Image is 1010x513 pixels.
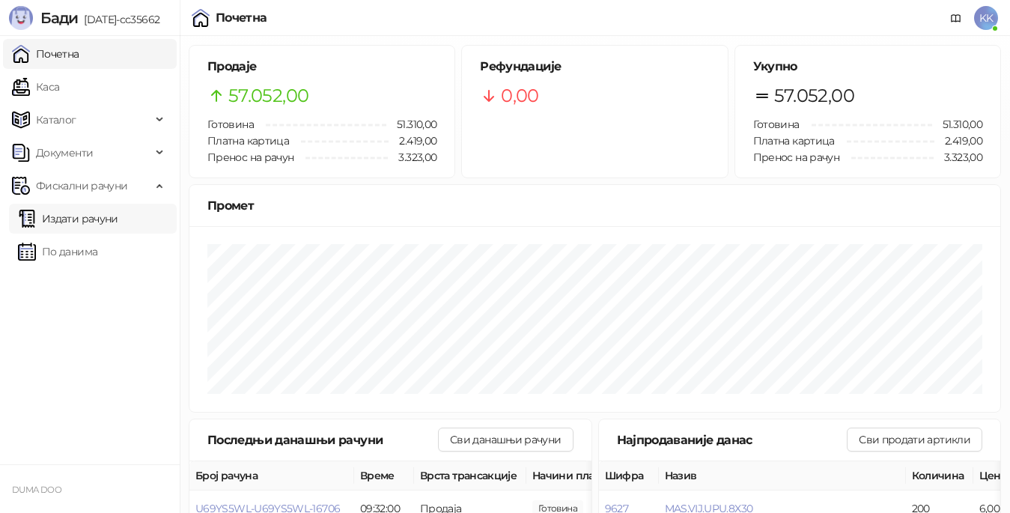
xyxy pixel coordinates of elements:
span: Пренос на рачун [753,151,839,164]
div: Последњи данашњи рачуни [207,431,438,449]
div: Најпродаваније данас [617,431,848,449]
span: Готовина [207,118,254,131]
a: Документација [944,6,968,30]
div: Промет [207,196,982,215]
span: 57.052,00 [228,82,308,110]
span: Готовина [753,118,800,131]
span: Платна картица [753,134,835,148]
span: 2.419,00 [934,133,982,149]
span: 3.323,00 [934,149,982,166]
span: KK [974,6,998,30]
span: Документи [36,138,93,168]
th: Време [354,461,414,491]
th: Шифра [599,461,659,491]
span: Каталог [36,105,76,135]
th: Количина [906,461,973,491]
a: Издати рачуни [18,204,118,234]
th: Број рачуна [189,461,354,491]
span: [DATE]-cc35662 [78,13,159,26]
th: Назив [659,461,906,491]
button: Сви продати артикли [847,428,982,452]
a: По данима [18,237,97,267]
span: 57.052,00 [774,82,854,110]
span: 2.419,00 [389,133,436,149]
h5: Рефундације [480,58,709,76]
div: Почетна [216,12,267,24]
button: Сви данашњи рачуни [438,428,573,452]
h5: Укупно [753,58,982,76]
th: Врста трансакције [414,461,526,491]
a: Почетна [12,39,79,69]
span: Пренос на рачун [207,151,293,164]
h5: Продаје [207,58,436,76]
th: Начини плаћања [526,461,676,491]
small: DUMA DOO [12,485,61,495]
span: 51.310,00 [932,116,982,133]
span: Платна картица [207,134,289,148]
span: 51.310,00 [386,116,436,133]
span: 3.323,00 [388,149,436,166]
a: Каса [12,72,59,102]
span: Фискални рачуни [36,171,127,201]
img: Logo [9,6,33,30]
span: 0,00 [501,82,538,110]
span: Бади [40,9,78,27]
